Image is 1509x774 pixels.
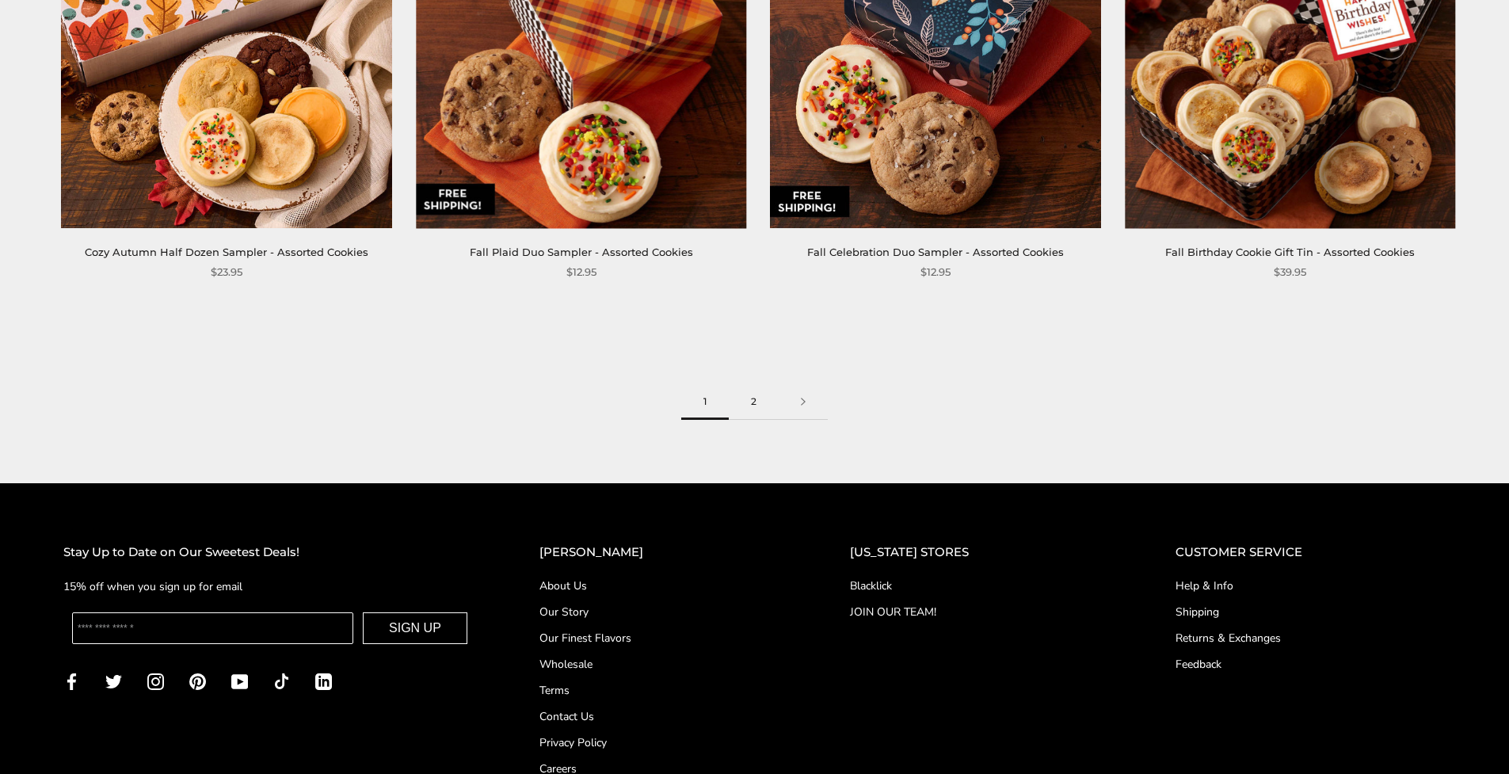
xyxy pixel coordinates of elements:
a: Pinterest [189,672,206,690]
a: Facebook [63,672,80,690]
iframe: Sign Up via Text for Offers [13,714,164,761]
a: Fall Birthday Cookie Gift Tin - Assorted Cookies [1165,246,1415,258]
input: Enter your email [72,612,353,644]
a: Cozy Autumn Half Dozen Sampler - Assorted Cookies [85,246,368,258]
a: Blacklick [850,578,1112,594]
a: About Us [539,578,787,594]
h2: Stay Up to Date on Our Sweetest Deals! [63,543,476,562]
span: $12.95 [566,264,596,280]
a: Next page [779,384,828,420]
a: Our Finest Flavors [539,630,787,646]
p: 15% off when you sign up for email [63,578,476,596]
span: $39.95 [1274,264,1306,280]
a: YouTube [231,672,248,690]
a: Feedback [1176,656,1446,673]
a: Help & Info [1176,578,1446,594]
a: Wholesale [539,656,787,673]
a: Returns & Exchanges [1176,630,1446,646]
a: Our Story [539,604,787,620]
a: JOIN OUR TEAM! [850,604,1112,620]
a: LinkedIn [315,672,332,690]
a: Terms [539,682,787,699]
h2: [US_STATE] STORES [850,543,1112,562]
a: Shipping [1176,604,1446,620]
a: Twitter [105,672,122,690]
button: SIGN UP [363,612,467,644]
a: Instagram [147,672,164,690]
a: TikTok [273,672,290,690]
span: 1 [681,384,729,420]
a: Privacy Policy [539,734,787,751]
a: Contact Us [539,708,787,725]
h2: [PERSON_NAME] [539,543,787,562]
span: $12.95 [920,264,951,280]
a: 2 [729,384,779,420]
a: Fall Plaid Duo Sampler - Assorted Cookies [470,246,693,258]
h2: CUSTOMER SERVICE [1176,543,1446,562]
span: $23.95 [211,264,242,280]
a: Fall Celebration Duo Sampler - Assorted Cookies [807,246,1064,258]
